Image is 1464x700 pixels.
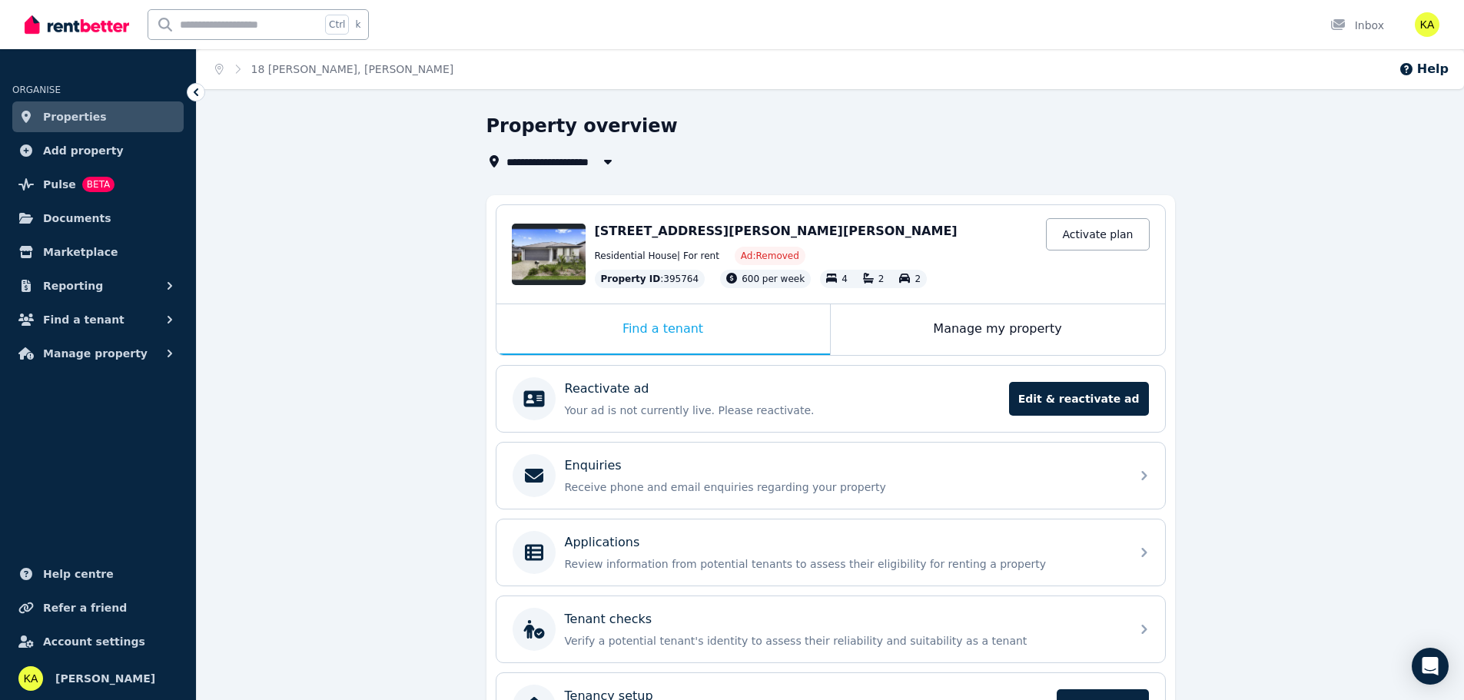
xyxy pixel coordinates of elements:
span: ORGANISE [12,85,61,95]
p: Verify a potential tenant's identity to assess their reliability and suitability as a tenant [565,633,1121,649]
a: Documents [12,203,184,234]
span: Account settings [43,632,145,651]
span: Add property [43,141,124,160]
div: Open Intercom Messenger [1412,648,1449,685]
div: : 395764 [595,270,705,288]
a: Refer a friend [12,592,184,623]
a: Account settings [12,626,184,657]
span: 2 [915,274,921,284]
span: Properties [43,108,107,126]
img: RentBetter [25,13,129,36]
span: Refer a friend [43,599,127,617]
button: Manage property [12,338,184,369]
span: 600 per week [742,274,805,284]
p: Review information from potential tenants to assess their eligibility for renting a property [565,556,1121,572]
span: BETA [82,177,115,192]
span: k [355,18,360,31]
a: 18 [PERSON_NAME], [PERSON_NAME] [251,63,454,75]
a: Marketplace [12,237,184,267]
div: Find a tenant [496,304,830,355]
h1: Property overview [486,114,678,138]
button: Find a tenant [12,304,184,335]
p: Receive phone and email enquiries regarding your property [565,479,1121,495]
a: PulseBETA [12,169,184,200]
a: Activate plan [1046,218,1149,250]
img: Kieran Adamantine [1415,12,1439,37]
a: EnquiriesReceive phone and email enquiries regarding your property [496,443,1165,509]
button: Help [1399,60,1449,78]
button: Reporting [12,270,184,301]
span: Residential House | For rent [595,250,719,262]
nav: Breadcrumb [197,49,472,89]
span: Documents [43,209,111,227]
span: 4 [842,274,848,284]
a: Properties [12,101,184,132]
a: Add property [12,135,184,166]
span: Property ID [601,273,661,285]
p: Reactivate ad [565,380,649,398]
div: Manage my property [831,304,1165,355]
span: [PERSON_NAME] [55,669,155,688]
a: Reactivate adYour ad is not currently live. Please reactivate.Edit & reactivate ad [496,366,1165,432]
p: Enquiries [565,456,622,475]
span: Help centre [43,565,114,583]
span: [STREET_ADDRESS][PERSON_NAME][PERSON_NAME] [595,224,958,238]
span: 2 [878,274,885,284]
span: Ad: Removed [741,250,799,262]
span: Find a tenant [43,310,124,329]
a: Tenant checksVerify a potential tenant's identity to assess their reliability and suitability as ... [496,596,1165,662]
span: Reporting [43,277,103,295]
p: Tenant checks [565,610,652,629]
span: Manage property [43,344,148,363]
span: Ctrl [325,15,349,35]
p: Applications [565,533,640,552]
span: Marketplace [43,243,118,261]
span: Pulse [43,175,76,194]
div: Inbox [1330,18,1384,33]
a: Help centre [12,559,184,589]
p: Your ad is not currently live. Please reactivate. [565,403,1000,418]
img: Kieran Adamantine [18,666,43,691]
a: ApplicationsReview information from potential tenants to assess their eligibility for renting a p... [496,519,1165,586]
span: Edit & reactivate ad [1009,382,1149,416]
